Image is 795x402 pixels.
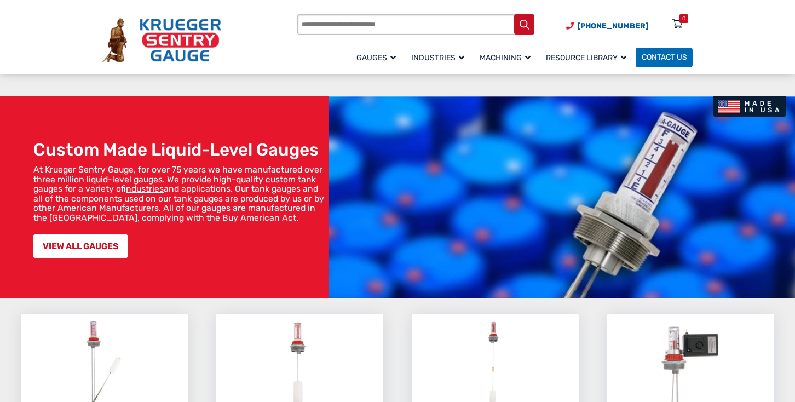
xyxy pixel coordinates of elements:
a: Contact Us [636,48,693,67]
span: [PHONE_NUMBER] [578,21,648,31]
h1: Custom Made Liquid-Level Gauges [33,140,324,160]
div: 0 [682,14,685,23]
img: bg_hero_bannerksentry [329,96,795,298]
span: Machining [480,53,531,62]
a: VIEW ALL GAUGES [33,234,128,258]
a: Phone Number (920) 434-8860 [566,20,648,32]
span: Gauges [356,53,396,62]
a: industries [126,183,164,194]
a: Resource Library [540,46,636,68]
img: Krueger Sentry Gauge [102,18,221,62]
span: Industries [411,53,464,62]
a: Machining [474,46,540,68]
span: Contact Us [642,53,687,62]
p: At Krueger Sentry Gauge, for over 75 years we have manufactured over three million liquid-level g... [33,165,324,222]
a: Industries [405,46,474,68]
a: Gauges [350,46,405,68]
span: Resource Library [546,53,626,62]
img: Made In USA [713,96,785,117]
